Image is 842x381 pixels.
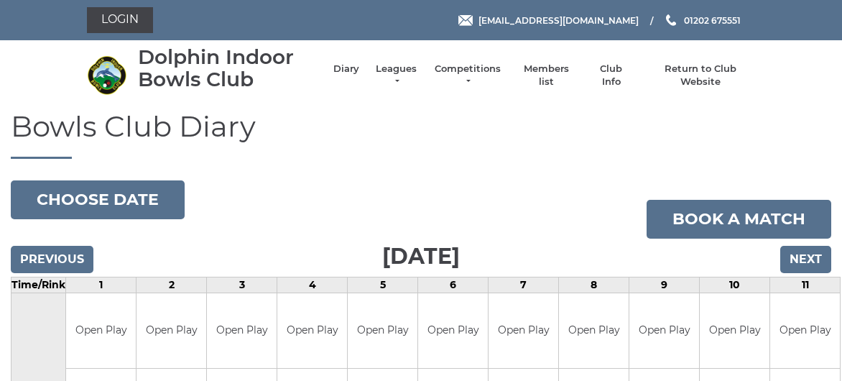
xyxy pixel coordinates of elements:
h1: Bowls Club Diary [11,111,831,159]
td: 2 [137,277,207,293]
td: Open Play [207,293,277,369]
a: Competitions [433,63,502,88]
img: Phone us [666,14,676,26]
td: Open Play [559,293,629,369]
a: Leagues [374,63,419,88]
input: Previous [11,246,93,273]
td: 6 [418,277,489,293]
td: 4 [277,277,348,293]
button: Choose date [11,180,185,219]
td: Open Play [770,293,840,369]
div: Dolphin Indoor Bowls Club [138,46,319,91]
span: 01202 675551 [684,14,741,25]
a: Email [EMAIL_ADDRESS][DOMAIN_NAME] [458,14,639,27]
a: Club Info [591,63,632,88]
span: [EMAIL_ADDRESS][DOMAIN_NAME] [478,14,639,25]
td: 11 [770,277,841,293]
a: Login [87,7,153,33]
input: Next [780,246,831,273]
td: 9 [629,277,700,293]
td: Open Play [277,293,347,369]
td: 5 [348,277,418,293]
td: 7 [489,277,559,293]
td: 1 [66,277,137,293]
a: Return to Club Website [647,63,755,88]
td: Open Play [418,293,488,369]
img: Email [458,15,473,26]
td: 3 [207,277,277,293]
td: Open Play [629,293,699,369]
td: Time/Rink [11,277,66,293]
a: Phone us 01202 675551 [664,14,741,27]
a: Members list [516,63,575,88]
td: 8 [559,277,629,293]
a: Book a match [647,200,831,239]
a: Diary [333,63,359,75]
td: Open Play [700,293,769,369]
td: Open Play [137,293,206,369]
td: Open Play [348,293,417,369]
td: 10 [700,277,770,293]
td: Open Play [489,293,558,369]
img: Dolphin Indoor Bowls Club [87,55,126,95]
td: Open Play [66,293,136,369]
